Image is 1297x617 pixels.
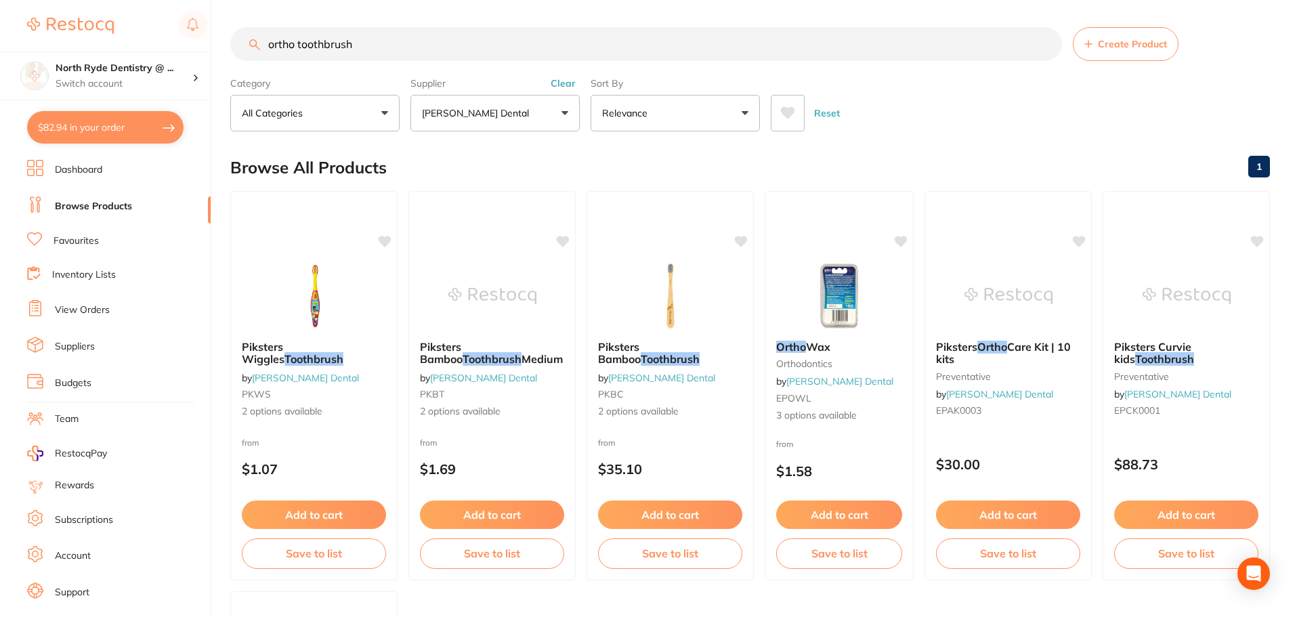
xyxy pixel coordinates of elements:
[936,404,981,417] span: EPAK0003
[598,405,742,419] span: 2 options available
[27,446,43,461] img: RestocqPay
[54,234,99,248] a: Favourites
[776,501,902,529] button: Add to cart
[936,456,1080,472] p: $30.00
[420,340,463,366] span: Piksters Bamboo
[242,461,386,477] p: $1.07
[936,340,977,354] span: Piksters
[27,18,114,34] img: Restocq Logo
[977,340,1007,354] em: Ortho
[806,340,830,354] span: Wax
[1114,538,1258,568] button: Save to list
[1114,456,1258,472] p: $88.73
[810,95,844,131] button: Reset
[795,262,883,330] img: Ortho Wax
[598,388,624,400] span: PKBC
[410,95,580,131] button: [PERSON_NAME] Dental
[626,262,715,330] img: Piksters Bamboo Toothbrush
[242,341,386,366] b: Piksters Wiggles Toothbrush
[1135,352,1194,366] em: Toothbrush
[598,372,715,384] span: by
[420,461,564,477] p: $1.69
[1098,39,1167,49] span: Create Product
[420,501,564,529] button: Add to cart
[27,446,107,461] a: RestocqPay
[463,352,522,366] em: Toothbrush
[430,372,537,384] a: [PERSON_NAME] Dental
[598,340,641,366] span: Piksters Bamboo
[936,371,1080,382] small: preventative
[252,372,359,384] a: [PERSON_NAME] Dental
[608,372,715,384] a: [PERSON_NAME] Dental
[936,388,1053,400] span: by
[230,158,387,177] h2: Browse All Products
[786,375,893,387] a: [PERSON_NAME] Dental
[420,388,444,400] span: PKBT
[55,377,91,390] a: Budgets
[591,95,760,131] button: Relevance
[27,10,114,41] a: Restocq Logo
[776,409,902,423] span: 3 options available
[1114,371,1258,382] small: preventative
[270,262,358,330] img: Piksters Wiggles Toothbrush
[55,412,79,426] a: Team
[55,163,102,177] a: Dashboard
[448,262,536,330] img: Piksters Bamboo Toothbrush Medium
[230,95,400,131] button: All Categories
[547,77,580,89] button: Clear
[936,341,1080,366] b: Piksters Ortho Care Kit | 10 kits
[522,352,563,366] span: Medium
[1114,388,1231,400] span: by
[242,340,284,366] span: Piksters Wiggles
[776,392,811,404] span: EPOWL
[776,439,794,449] span: from
[242,501,386,529] button: Add to cart
[420,405,564,419] span: 2 options available
[1073,27,1178,61] button: Create Product
[1114,501,1258,529] button: Add to cart
[776,358,902,369] small: orthodontics
[776,538,902,568] button: Save to list
[776,375,893,387] span: by
[242,388,271,400] span: PKWS
[946,388,1053,400] a: [PERSON_NAME] Dental
[55,200,132,213] a: Browse Products
[641,352,700,366] em: Toothbrush
[598,501,742,529] button: Add to cart
[21,62,48,89] img: North Ryde Dentistry @ Macquarie Park
[1237,557,1270,590] div: Open Intercom Messenger
[242,538,386,568] button: Save to list
[55,479,94,492] a: Rewards
[1124,388,1231,400] a: [PERSON_NAME] Dental
[598,538,742,568] button: Save to list
[55,513,113,527] a: Subscriptions
[1143,262,1231,330] img: Piksters Curvie kids Toothbrush
[598,341,742,366] b: Piksters Bamboo Toothbrush
[776,340,806,354] em: Ortho
[602,106,653,120] p: Relevance
[55,340,95,354] a: Suppliers
[591,77,760,89] label: Sort By
[776,463,902,479] p: $1.58
[284,352,343,366] em: Toothbrush
[420,341,564,366] b: Piksters Bamboo Toothbrush Medium
[27,111,184,144] button: $82.94 in your order
[936,501,1080,529] button: Add to cart
[1114,404,1160,417] span: EPCK0001
[964,262,1053,330] img: Piksters Ortho Care Kit | 10 kits
[242,106,308,120] p: All Categories
[410,77,580,89] label: Supplier
[56,77,192,91] p: Switch account
[55,586,89,599] a: Support
[936,340,1071,366] span: Care Kit | 10 kits
[598,438,616,448] span: from
[55,549,91,563] a: Account
[1248,153,1270,180] a: 1
[598,461,742,477] p: $35.10
[55,303,110,317] a: View Orders
[1114,340,1191,366] span: Piksters Curvie kids
[420,538,564,568] button: Save to list
[242,372,359,384] span: by
[230,27,1062,61] input: Search Products
[56,62,192,75] h4: North Ryde Dentistry @ Macquarie Park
